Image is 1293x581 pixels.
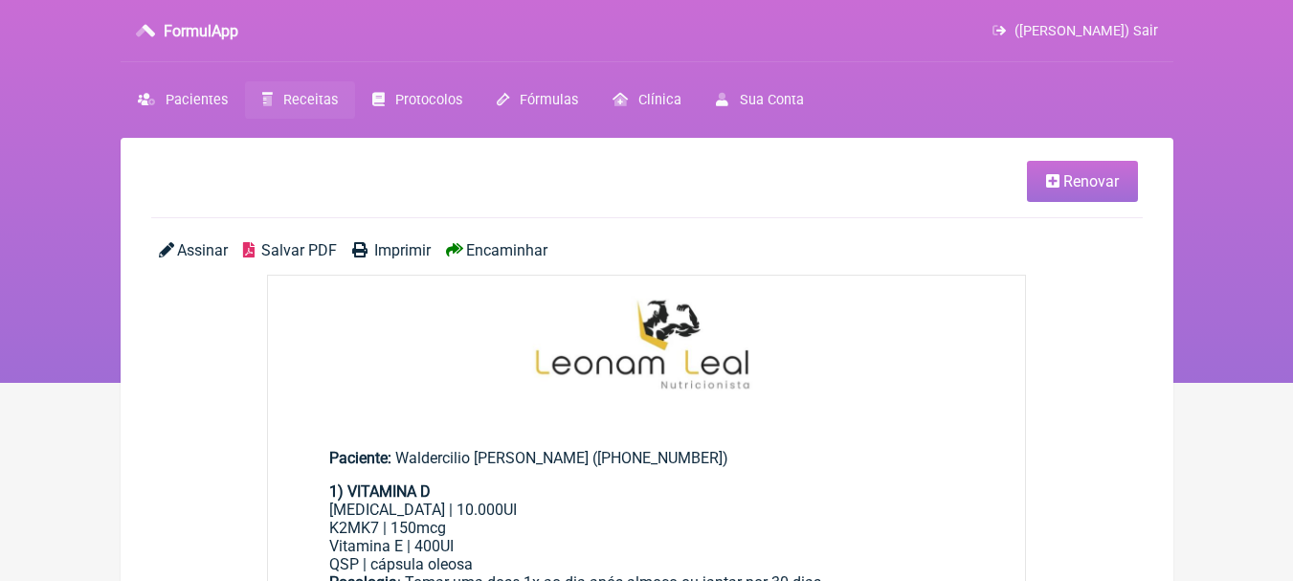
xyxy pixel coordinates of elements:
a: ([PERSON_NAME]) Sair [992,23,1157,39]
strong: 1) VITAMINA D [329,482,431,501]
img: 9k= [268,276,1026,414]
span: Protocolos [395,92,462,108]
a: Clínica [595,81,699,119]
span: Clínica [638,92,681,108]
div: Waldercilio [PERSON_NAME] ([PHONE_NUMBER]) [329,449,965,467]
span: Fórmulas [520,92,578,108]
div: QSP | cápsula oleosa [329,555,965,573]
span: Paciente: [329,449,391,467]
a: Renovar [1027,161,1138,202]
div: [MEDICAL_DATA] | 10.000UI [329,501,965,519]
span: Sua Conta [740,92,804,108]
span: Salvar PDF [261,241,337,259]
a: Salvar PDF [243,241,337,259]
h3: FormulApp [164,22,238,40]
a: Imprimir [352,241,431,259]
div: K2MK7 | 150mcg Vitamina E | 400UI [329,519,965,555]
span: Receitas [283,92,338,108]
a: Assinar [159,241,228,259]
span: Encaminhar [466,241,547,259]
span: ([PERSON_NAME]) Sair [1014,23,1158,39]
a: Encaminhar [446,241,547,259]
a: Receitas [245,81,355,119]
span: Pacientes [166,92,228,108]
a: Protocolos [355,81,479,119]
a: Sua Conta [699,81,820,119]
a: Pacientes [121,81,245,119]
span: Assinar [177,241,228,259]
span: Renovar [1063,172,1119,190]
a: Fórmulas [479,81,595,119]
span: Imprimir [374,241,431,259]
